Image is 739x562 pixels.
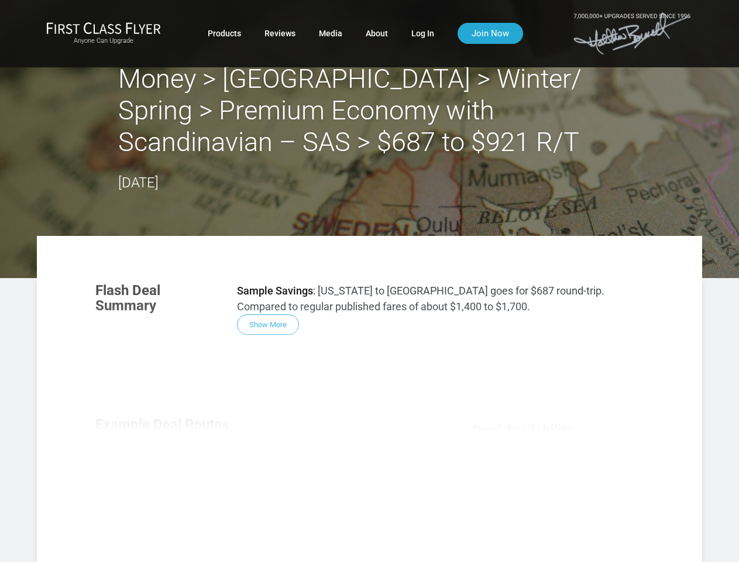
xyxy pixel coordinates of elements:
a: Media [319,23,342,44]
h2: Money > [GEOGRAPHIC_DATA] > Winter/ Spring > Premium Economy with Scandinavian – SAS > $687 to $9... [118,63,621,158]
a: About [366,23,388,44]
p: : [US_STATE] to [GEOGRAPHIC_DATA] goes for $687 round-trip. Compared to regular published fares o... [237,283,644,314]
a: First Class FlyerAnyone Can Upgrade [46,22,161,45]
img: First Class Flyer [46,22,161,34]
a: Log In [411,23,434,44]
time: [DATE] [118,174,159,191]
h3: Flash Deal Summary [95,283,219,314]
a: Reviews [264,23,295,44]
strong: Sample Savings [237,285,313,297]
a: Join Now [458,23,523,44]
a: Products [208,23,241,44]
small: Anyone Can Upgrade [46,37,161,45]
